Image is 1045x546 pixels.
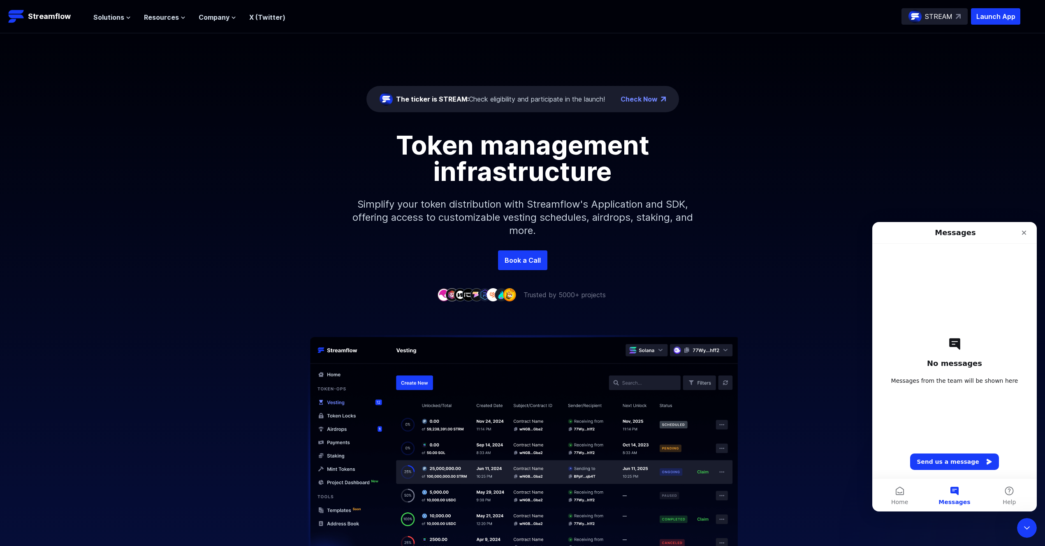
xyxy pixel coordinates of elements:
[1017,518,1037,538] iframe: Intercom live chat
[487,288,500,301] img: company-7
[199,12,229,22] span: Company
[144,12,179,22] span: Resources
[437,288,450,301] img: company-1
[144,12,185,22] button: Resources
[908,10,922,23] img: streamflow-logo-circle.png
[872,222,1037,511] iframe: Intercom live chat
[478,288,491,301] img: company-6
[661,97,666,102] img: top-right-arrow.png
[956,14,961,19] img: top-right-arrow.svg
[346,185,700,250] p: Simplify your token distribution with Streamflow's Application and SDK, offering access to custom...
[8,8,25,25] img: Streamflow Logo
[396,94,605,104] div: Check eligibility and participate in the launch!
[445,288,459,301] img: company-2
[503,288,516,301] img: company-9
[93,12,124,22] span: Solutions
[8,8,85,25] a: Streamflow
[621,94,658,104] a: Check Now
[380,93,393,106] img: streamflow-logo-circle.png
[901,8,968,25] a: STREAM
[470,288,483,301] img: company-5
[28,11,71,22] p: Streamflow
[396,95,469,103] span: The ticker is STREAM:
[199,12,236,22] button: Company
[93,12,131,22] button: Solutions
[498,250,547,270] a: Book a Call
[454,288,467,301] img: company-3
[462,288,475,301] img: company-4
[338,132,708,185] h1: Token management infrastructure
[971,8,1020,25] button: Launch App
[524,290,606,300] p: Trusted by 5000+ projects
[249,13,285,21] a: X (Twitter)
[925,12,952,21] p: STREAM
[495,288,508,301] img: company-8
